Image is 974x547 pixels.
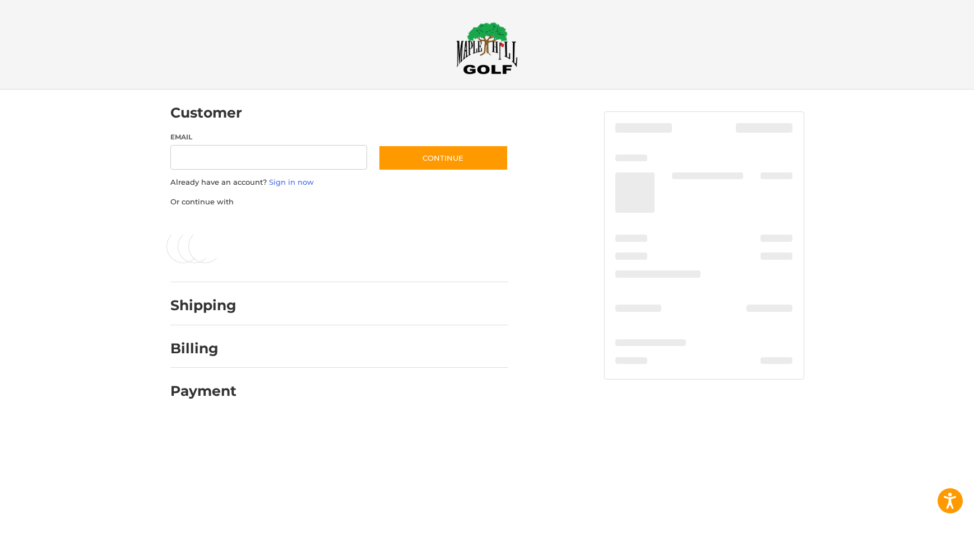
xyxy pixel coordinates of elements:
[170,132,368,142] label: Email
[269,177,314,186] a: Sign in now
[170,340,236,357] h2: Billing
[378,145,508,171] button: Continue
[170,104,242,121] h2: Customer
[170,197,508,208] p: Or continue with
[456,22,518,74] img: Maple Hill Golf
[170,177,508,188] p: Already have an account?
[170,382,236,400] h2: Payment
[170,297,236,314] h2: Shipping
